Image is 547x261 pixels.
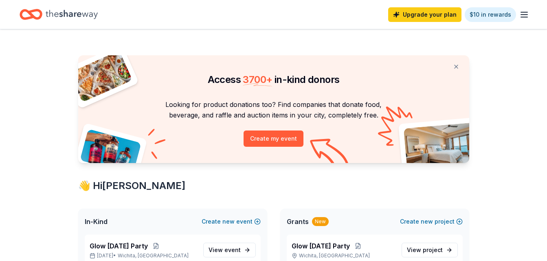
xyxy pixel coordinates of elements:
[78,179,469,192] div: 👋 Hi [PERSON_NAME]
[209,245,241,255] span: View
[85,217,108,226] span: In-Kind
[69,50,132,102] img: Pizza
[243,74,272,85] span: 3700 +
[224,246,241,253] span: event
[244,130,303,147] button: Create my event
[118,252,189,259] span: Wichita, [GEOGRAPHIC_DATA]
[310,139,351,169] img: Curvy arrow
[88,99,459,121] p: Looking for product donations too? Find companies that donate food, beverage, and raffle and auct...
[402,243,458,257] a: View project
[203,243,256,257] a: View event
[400,217,463,226] button: Createnewproject
[202,217,261,226] button: Createnewevent
[90,252,197,259] p: [DATE] •
[20,5,98,24] a: Home
[421,217,433,226] span: new
[465,7,516,22] a: $10 in rewards
[287,217,309,226] span: Grants
[407,245,443,255] span: View
[90,241,148,251] span: Glow [DATE] Party
[222,217,235,226] span: new
[388,7,461,22] a: Upgrade your plan
[292,241,350,251] span: Glow [DATE] Party
[423,246,443,253] span: project
[312,217,329,226] div: New
[292,252,395,259] p: Wichita, [GEOGRAPHIC_DATA]
[208,74,340,85] span: Access in-kind donors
